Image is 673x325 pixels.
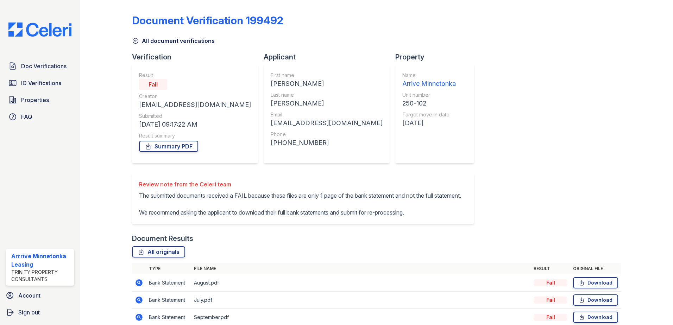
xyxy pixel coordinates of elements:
a: Name Arrive Minnetonka [402,72,456,89]
div: Verification [132,52,264,62]
span: Sign out [18,308,40,317]
div: Applicant [264,52,395,62]
th: File name [191,263,531,274]
span: FAQ [21,113,32,121]
p: The submitted documents received a FAIL because these files are only 1 page of the bank statement... [139,191,461,217]
div: Fail [534,314,567,321]
div: [EMAIL_ADDRESS][DOMAIN_NAME] [271,118,383,128]
div: First name [271,72,383,79]
div: Document Verification 199492 [132,14,283,27]
div: Result summary [139,132,251,139]
div: [DATE] 09:17:22 AM [139,120,251,129]
div: [PERSON_NAME] [271,79,383,89]
a: Sign out [3,305,77,319]
div: Fail [534,297,567,304]
div: Unit number [402,91,456,98]
a: Properties [6,93,74,107]
div: [DATE] [402,118,456,128]
span: Doc Verifications [21,62,67,70]
td: Bank Statement [146,274,191,292]
img: CE_Logo_Blue-a8612792a0a2168367f1c8372b55b34899dd931a85d93a1a3d3e32e68fde9ad4.png [3,23,77,37]
td: Bank Statement [146,292,191,309]
a: Download [573,312,618,323]
div: Last name [271,91,383,98]
div: Review note from the Celeri team [139,180,461,189]
div: [PERSON_NAME] [271,98,383,108]
div: 250-102 [402,98,456,108]
a: Download [573,294,618,306]
div: Creator [139,93,251,100]
a: All document verifications [132,37,215,45]
a: Download [573,277,618,288]
span: ID Verifications [21,79,61,87]
div: Fail [139,79,167,90]
td: August.pdf [191,274,531,292]
a: All originals [132,246,185,257]
div: Name [402,72,456,79]
a: Doc Verifications [6,59,74,73]
th: Type [146,263,191,274]
div: Email [271,111,383,118]
a: ID Verifications [6,76,74,90]
td: July.pdf [191,292,531,309]
div: Result [139,72,251,79]
div: Submitted [139,113,251,120]
div: Document Results [132,234,193,243]
div: Arrrive Minnetonka Leasing [11,252,71,269]
div: Arrive Minnetonka [402,79,456,89]
div: [PHONE_NUMBER] [271,138,383,148]
div: Trinity Property Consultants [11,269,71,283]
div: Phone [271,131,383,138]
a: Summary PDF [139,141,198,152]
th: Result [531,263,570,274]
a: Account [3,288,77,302]
div: Property [395,52,480,62]
span: Properties [21,96,49,104]
a: FAQ [6,110,74,124]
div: Target move in date [402,111,456,118]
span: Account [18,291,40,300]
div: Fail [534,279,567,286]
th: Original file [570,263,621,274]
div: [EMAIL_ADDRESS][DOMAIN_NAME] [139,100,251,110]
